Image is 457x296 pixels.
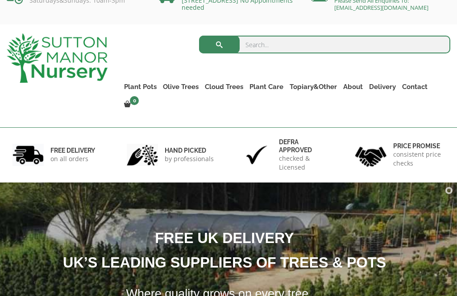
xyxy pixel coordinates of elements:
a: Plant Care [246,81,287,93]
h6: Defra approved [279,138,330,154]
h6: Price promise [393,142,445,150]
p: checked & Licensed [279,154,330,172]
img: 1.jpg [12,144,44,166]
img: 4.jpg [355,141,386,168]
a: Delivery [366,81,399,93]
h6: FREE DELIVERY [50,146,95,154]
a: Contact [399,81,431,93]
a: About [340,81,366,93]
span: 0 [130,96,139,105]
img: 2.jpg [127,144,158,166]
input: Search... [199,36,450,53]
a: Topiary&Other [287,81,340,93]
a: 0 [121,98,141,111]
img: 3.jpg [241,144,272,166]
p: on all orders [50,154,95,163]
img: logo [7,33,108,83]
a: Cloud Trees [202,81,246,93]
a: Plant Pots [121,81,160,93]
p: consistent price checks [393,150,445,168]
p: by professionals [165,154,214,163]
h6: hand picked [165,146,214,154]
a: Olive Trees [160,81,202,93]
